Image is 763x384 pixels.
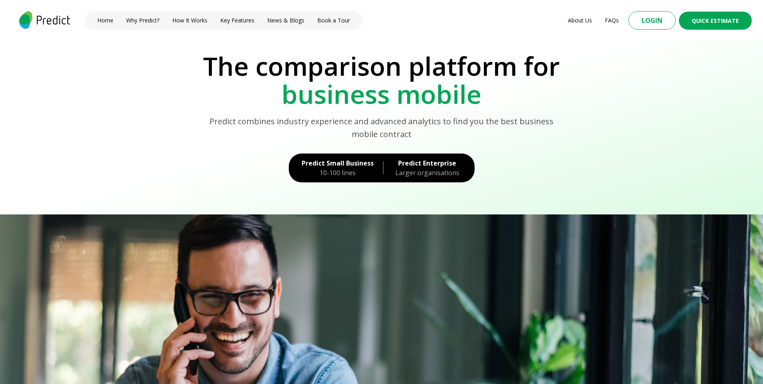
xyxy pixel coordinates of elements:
a: How It Works [172,16,207,24]
p: business mobile [11,80,752,108]
a: Key Features [220,16,254,24]
div: 10-100 lines [302,168,374,178]
div: Predict Enterprise [393,158,462,168]
a: FAQs [605,16,619,24]
p: The comparison platform for [11,52,752,80]
a: Book a Tour [317,16,350,24]
a: News & Blogs [267,16,304,24]
p: Predict combines industry experience and advanced analytics to find you the best business mobile ... [196,115,567,141]
div: Predict Small Business [302,158,374,168]
div: Larger organisations [393,168,462,178]
button: Login [628,11,676,30]
a: Predict Small Business10-100 lines [289,154,375,182]
a: Predict EnterpriseLarger organisations [391,154,475,182]
a: Home [97,16,113,24]
a: Why Predict? [126,16,159,24]
button: Quick Estimate [679,12,752,30]
a: About Us [568,16,592,24]
img: logo [18,11,72,29]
